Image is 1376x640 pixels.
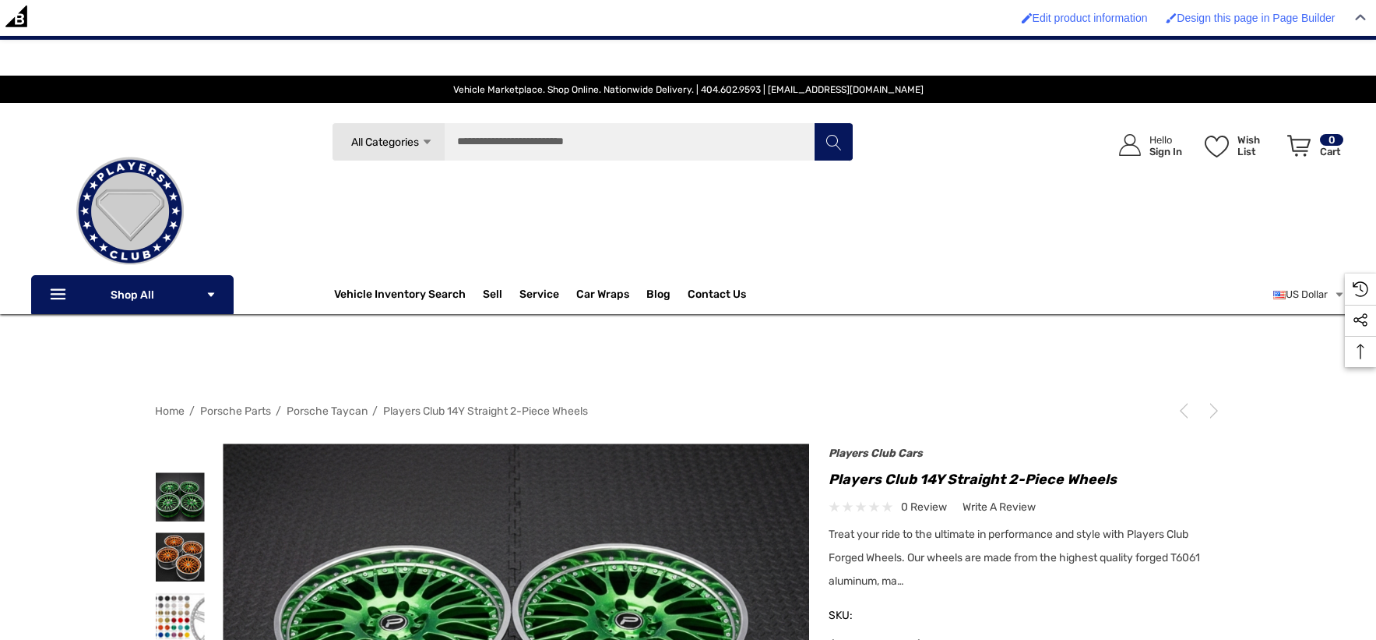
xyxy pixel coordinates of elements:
a: Service [519,288,559,305]
span: Treat your ride to the ultimate in performance and style with Players Club Forged Wheels. Our whe... [829,528,1200,588]
p: Sign In [1149,146,1182,157]
svg: Wish List [1205,136,1229,157]
p: 0 [1320,134,1343,146]
span: Vehicle Marketplace. Shop Online. Nationwide Delivery. | 404.602.9593 | [EMAIL_ADDRESS][DOMAIN_NAME] [453,84,924,95]
img: Close Admin Bar [1355,14,1366,21]
span: Design this page in Page Builder [1177,12,1335,24]
a: Blog [646,288,670,305]
a: Car Wraps [576,279,646,310]
svg: Icon User Account [1119,134,1141,156]
a: Players Club 14Y Straight 2-Piece Wheels [383,405,588,418]
a: Enabled brush for product edit Edit product information [1014,4,1156,32]
span: Car Wraps [576,288,629,305]
a: Players Club Cars [829,447,923,460]
svg: Review Your Cart [1287,135,1311,157]
a: Sell [483,279,519,310]
svg: Recently Viewed [1353,281,1368,297]
a: Porsche Taycan [287,405,368,418]
a: Write a Review [962,497,1036,517]
svg: Social Media [1353,313,1368,328]
a: Contact Us [688,288,746,305]
svg: Top [1345,344,1376,359]
a: Enabled brush for page builder edit. Design this page in Page Builder [1158,4,1343,32]
span: 0 review [901,497,947,517]
a: Previous [1176,403,1198,419]
p: Hello [1149,134,1182,146]
p: Shop All [31,275,234,314]
span: Edit product information [1033,12,1148,24]
a: Home [155,405,185,418]
svg: Icon Arrow Down [206,289,216,300]
span: Write a Review [962,500,1036,514]
h1: Players Club 14Y Straight 2-Piece Wheels [829,467,1222,492]
a: Porsche Parts [200,405,271,418]
img: Enabled brush for product edit [1022,12,1033,23]
img: Enabled brush for page builder edit. [1166,12,1177,23]
p: Wish List [1237,134,1279,157]
button: Search [814,122,853,161]
svg: Icon Arrow Down [421,136,433,148]
a: Wish List Wish List [1198,118,1280,172]
a: Vehicle Inventory Search [334,288,466,305]
span: All Categories [350,136,418,149]
img: Players Club 14Y Straight 2-Piece Wheels [156,532,205,582]
p: Cart [1320,146,1343,157]
a: Cart with 0 items [1280,118,1345,179]
img: Players Club 14Y Straight 2-Piece Wheels [156,472,205,522]
svg: Icon Line [48,286,72,304]
a: Sign in [1101,118,1190,172]
span: SKU: [829,605,906,627]
a: All Categories Icon Arrow Down Icon Arrow Up [332,122,445,161]
span: Sell [483,288,502,305]
a: USD [1273,279,1345,310]
nav: Breadcrumb [155,398,1222,425]
a: Next [1200,403,1222,419]
img: Players Club | Cars For Sale [52,133,208,289]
